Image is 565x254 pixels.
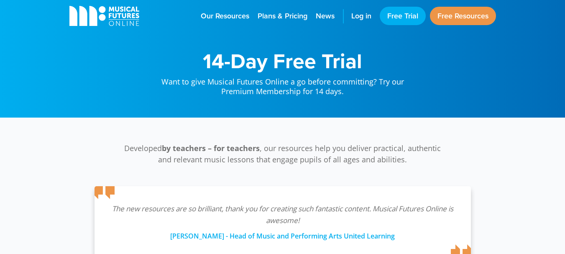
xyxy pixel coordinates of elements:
span: Our Resources [201,10,249,22]
p: Want to give Musical Futures Online a go before committing? Try our Premium Membership for 14 days. [153,71,412,97]
strong: by teachers – for teachers [162,143,260,153]
p: Developed , our resources help you deliver practical, authentic and relevant music lessons that e... [120,143,446,165]
a: Free Resources [430,7,496,25]
span: Plans & Pricing [258,10,307,22]
span: Log in [351,10,371,22]
p: The new resources are so brilliant, thank you for creating such fantastic content. Musical Future... [111,203,454,226]
h1: 14-Day Free Trial [153,50,412,71]
div: [PERSON_NAME] - Head of Music and Performing Arts United Learning [111,226,454,241]
a: Free Trial [380,7,426,25]
span: News [316,10,335,22]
